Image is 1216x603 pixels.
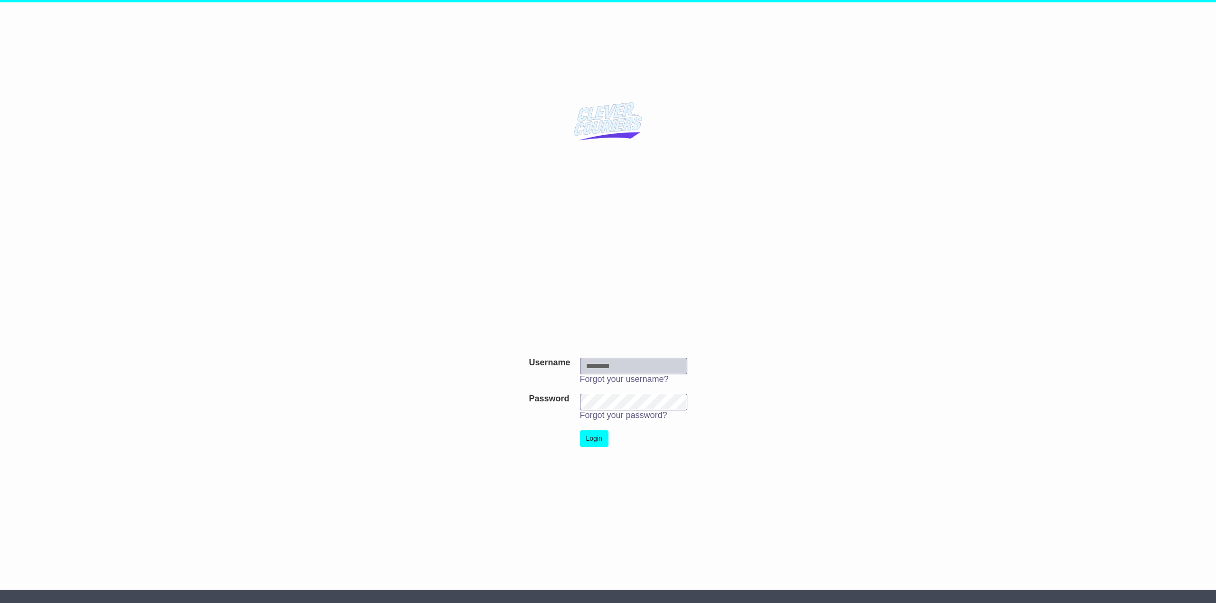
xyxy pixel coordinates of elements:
a: Forgot your password? [580,410,667,420]
img: Clever Couriers [568,81,648,161]
label: Username [529,358,570,368]
button: Login [580,430,608,447]
a: Forgot your username? [580,374,669,384]
label: Password [529,394,569,404]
